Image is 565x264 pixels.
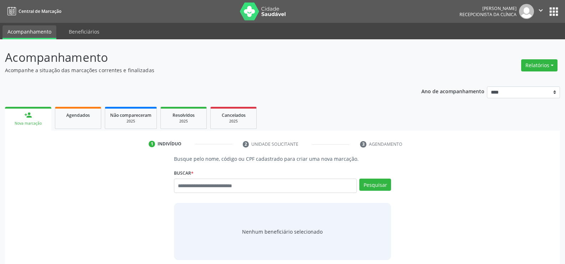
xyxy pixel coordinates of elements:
[24,111,32,119] div: person_add
[166,119,201,124] div: 2025
[459,5,517,11] div: [PERSON_NAME]
[242,228,323,235] span: Nenhum beneficiário selecionado
[64,25,104,38] a: Beneficiários
[519,4,534,19] img: img
[10,121,46,126] div: Nova marcação
[66,112,90,118] span: Agendados
[459,11,517,18] span: Recepcionista da clínica
[19,8,61,14] span: Central de Marcação
[110,119,151,124] div: 2025
[158,141,181,147] div: Indivíduo
[149,141,155,147] div: 1
[174,168,194,179] label: Buscar
[537,6,545,14] i: 
[110,112,151,118] span: Não compareceram
[5,66,394,74] p: Acompanhe a situação das marcações correntes e finalizadas
[174,155,391,163] p: Busque pelo nome, código ou CPF cadastrado para criar uma nova marcação.
[359,179,391,191] button: Pesquisar
[222,112,246,118] span: Cancelados
[521,59,558,71] button: Relatórios
[173,112,195,118] span: Resolvidos
[5,5,61,17] a: Central de Marcação
[5,49,394,66] p: Acompanhamento
[216,119,251,124] div: 2025
[2,25,56,39] a: Acompanhamento
[534,4,548,19] button: 
[421,86,484,95] p: Ano de acompanhamento
[548,5,560,18] button: apps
